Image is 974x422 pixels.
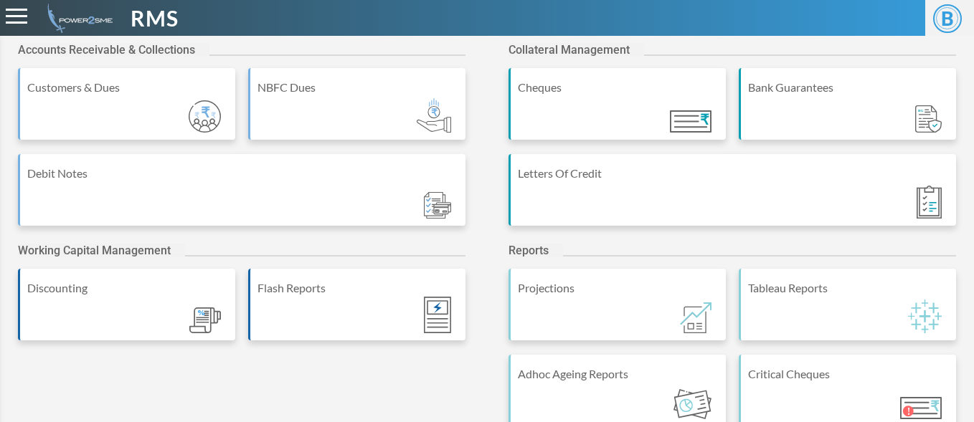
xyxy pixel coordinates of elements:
[248,68,465,154] a: NBFC Dues Module_ic
[189,307,221,334] img: Module_ic
[18,269,235,355] a: Discounting Module_ic
[27,279,228,297] div: Discounting
[509,68,726,154] a: Cheques Module_ic
[42,4,113,33] img: admin
[424,192,451,219] img: Module_ic
[248,269,465,355] a: Flash Reports Module_ic
[18,68,235,154] a: Customers & Dues Module_ic
[518,79,719,96] div: Cheques
[748,279,949,297] div: Tableau Reports
[518,279,719,297] div: Projections
[748,79,949,96] div: Bank Guarantees
[18,244,185,257] h2: Working Capital Management
[27,79,228,96] div: Customers & Dues
[509,154,956,240] a: Letters Of Credit Module_ic
[509,269,726,355] a: Projections Module_ic
[933,4,962,33] span: B
[257,279,458,297] div: Flash Reports
[18,154,465,240] a: Debit Notes Module_ic
[257,79,458,96] div: NBFC Dues
[673,389,711,419] img: Module_ic
[131,2,179,34] span: RMS
[518,365,719,383] div: Adhoc Ageing Reports
[417,98,451,133] img: Module_ic
[189,100,221,133] img: Module_ic
[739,269,956,355] a: Tableau Reports Module_ic
[680,302,711,333] img: Module_ic
[27,165,458,182] div: Debit Notes
[748,365,949,383] div: Critical Cheques
[915,105,942,133] img: Module_ic
[908,299,942,333] img: Module_ic
[18,43,209,57] h2: Accounts Receivable & Collections
[900,397,942,419] img: Module_ic
[739,68,956,154] a: Bank Guarantees Module_ic
[509,244,563,257] h2: Reports
[917,186,942,219] img: Module_ic
[670,110,711,133] img: Module_ic
[509,43,644,57] h2: Collateral Management
[518,165,949,182] div: Letters Of Credit
[424,297,451,333] img: Module_ic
